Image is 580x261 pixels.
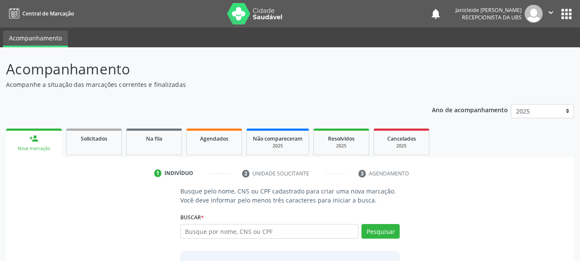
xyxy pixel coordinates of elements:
div: 2025 [253,143,303,149]
div: Indivíduo [164,169,193,177]
span: Resolvidos [328,135,355,142]
label: Buscar [180,211,204,224]
button: notifications [430,8,442,20]
button:  [543,5,559,23]
span: Central de Marcação [22,10,74,17]
span: Solicitados [81,135,107,142]
span: Na fila [146,135,162,142]
div: Janicleide [PERSON_NAME] [455,6,522,14]
input: Busque por nome, CNS ou CPF [180,224,359,239]
div: person_add [29,134,39,143]
img: img [525,5,543,23]
i:  [546,8,556,17]
p: Acompanhamento [6,58,404,80]
a: Central de Marcação [6,6,74,21]
p: Acompanhe a situação das marcações correntes e finalizadas [6,80,404,89]
div: 2025 [380,143,423,149]
a: Acompanhamento [3,31,68,47]
button: apps [559,6,574,21]
span: Agendados [200,135,228,142]
p: Busque pelo nome, CNS ou CPF cadastrado para criar uma nova marcação. Você deve informar pelo men... [180,187,400,205]
div: Nova marcação [12,145,56,152]
span: Cancelados [387,135,416,142]
div: 2025 [320,143,363,149]
span: Recepcionista da UBS [462,14,522,21]
div: 1 [154,169,162,177]
span: Não compareceram [253,135,303,142]
p: Ano de acompanhamento [432,104,508,115]
button: Pesquisar [361,224,400,239]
